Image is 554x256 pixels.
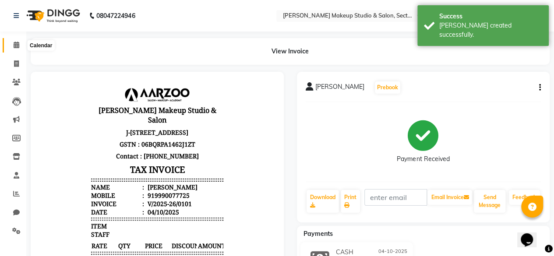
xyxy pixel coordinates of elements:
[105,161,131,170] span: PRICE
[52,213,64,221] div: NET
[52,46,184,58] p: J-[STREET_ADDRESS]
[96,4,135,28] b: 08047224946
[52,23,184,46] h3: [PERSON_NAME] Makeup Studio & Salon
[106,102,158,111] div: [PERSON_NAME]
[52,185,100,192] small: by [PERSON_NAME]
[159,213,184,221] div: ₹6,000.00
[159,221,184,229] div: ₹150.00
[52,229,67,238] span: SGST
[131,161,157,170] span: DISCOUNT
[159,229,184,238] div: ₹150.00
[474,190,505,213] button: Send Message
[106,127,140,136] div: 04/10/2025
[52,141,67,150] span: ITEM
[52,161,78,170] span: RATE
[303,230,333,238] span: Payments
[341,190,360,213] a: Print
[78,161,104,170] span: QTY
[307,190,339,213] a: Download
[375,81,400,94] button: Prebook
[159,204,184,213] div: ₹6,000.00
[52,221,85,229] div: ( )
[52,221,67,229] span: CGST
[69,230,82,238] span: 2.5%
[439,21,542,39] div: Bill created successfully.
[158,192,184,201] span: ₹6,000.00
[52,177,81,185] span: Highlights
[52,246,64,254] div: Paid
[159,246,184,254] div: ₹6,300.00
[28,40,54,51] div: Calendar
[103,102,105,111] span: :
[103,111,105,119] span: :
[52,111,105,119] div: Mobile
[52,192,78,201] span: ₹6,000.00
[52,150,70,158] span: STAFF
[159,238,184,246] div: ₹6,300.00
[427,190,472,205] button: Email Invoice
[131,192,157,201] span: ₹0.00
[52,238,95,246] div: GRAND TOTAL
[85,7,151,21] img: file_1734347892483.png
[103,119,105,127] span: :
[315,82,364,95] span: [PERSON_NAME]
[397,154,449,164] div: Payment Received
[517,221,545,247] iframe: chat widget
[52,81,184,97] h3: TAX INVOICE
[103,127,105,136] span: :
[70,221,82,229] span: 2.5%
[52,102,105,111] div: Name
[78,192,104,201] span: 1
[52,119,105,127] div: Invoice
[106,119,152,127] div: V/2025-26/0101
[22,4,82,28] img: logo
[439,12,542,21] div: Success
[364,189,427,206] input: enter email
[158,161,184,170] span: AMOUNT
[105,192,131,201] span: ₹6,000.00
[106,111,150,119] div: 919990077725
[509,190,540,205] a: Feedback
[52,229,84,238] div: ( )
[52,204,84,213] div: SUBTOTAL
[31,38,550,65] div: View Invoice
[52,127,105,136] div: Date
[52,70,184,81] p: Contact : [PHONE_NUMBER]
[52,58,184,70] p: GSTN : 06BQRPA1462J1ZT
